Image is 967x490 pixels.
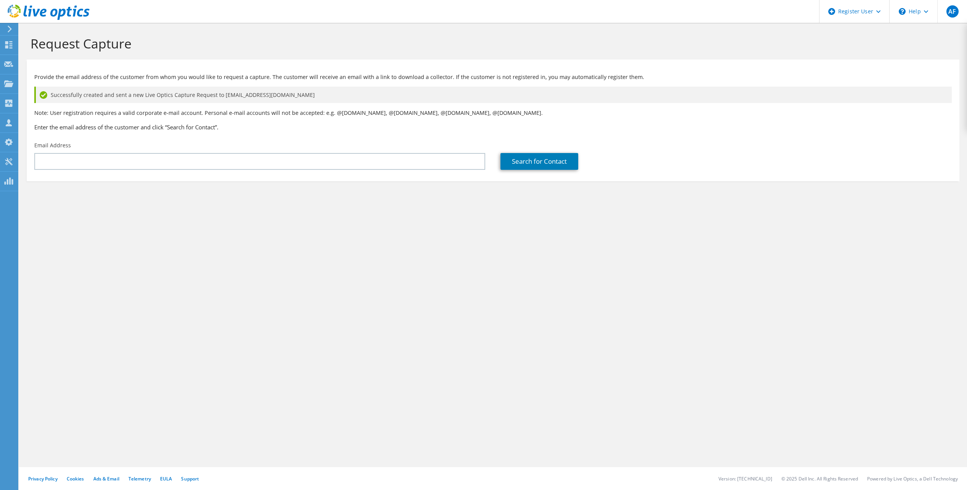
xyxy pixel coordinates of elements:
[718,475,772,482] li: Version: [TECHNICAL_ID]
[500,153,578,170] a: Search for Contact
[867,475,958,482] li: Powered by Live Optics, a Dell Technology
[67,475,84,482] a: Cookies
[160,475,172,482] a: EULA
[781,475,858,482] li: © 2025 Dell Inc. All Rights Reserved
[28,475,58,482] a: Privacy Policy
[946,5,959,18] span: AF
[34,109,952,117] p: Note: User registration requires a valid corporate e-mail account. Personal e-mail accounts will ...
[30,35,952,52] h1: Request Capture
[93,475,119,482] a: Ads & Email
[51,91,315,99] span: Successfully created and sent a new Live Optics Capture Request to [EMAIL_ADDRESS][DOMAIN_NAME]
[34,142,71,149] label: Email Address
[128,475,151,482] a: Telemetry
[34,123,952,131] h3: Enter the email address of the customer and click “Search for Contact”.
[899,8,906,15] svg: \n
[34,73,952,81] p: Provide the email address of the customer from whom you would like to request a capture. The cust...
[181,475,199,482] a: Support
